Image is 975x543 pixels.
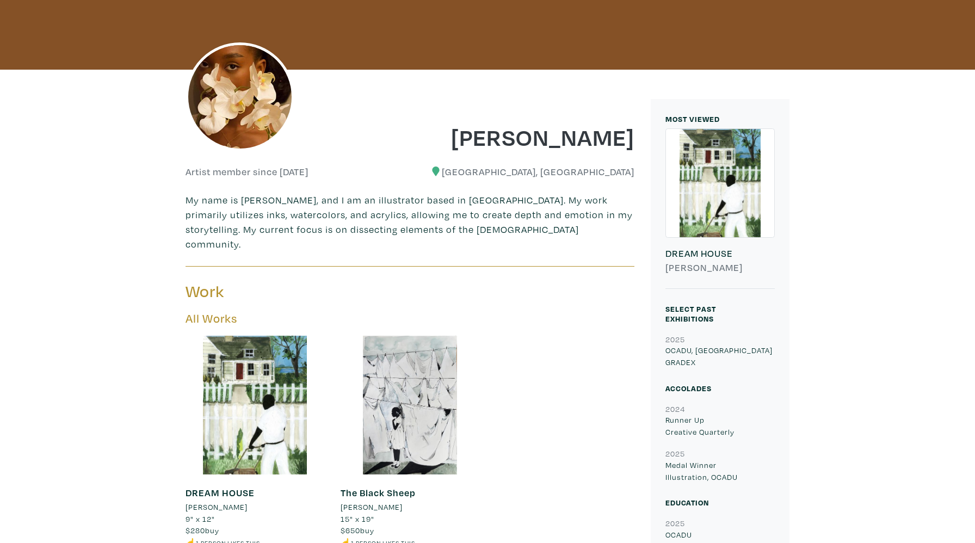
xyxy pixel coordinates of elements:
h6: DREAM HOUSE [665,248,775,260]
h6: [PERSON_NAME] [665,262,775,274]
a: [PERSON_NAME] [341,501,479,513]
small: Accolades [665,383,712,393]
span: 9" x 12" [186,514,215,524]
a: DREAM HOUSE [PERSON_NAME] [665,128,775,289]
small: 2025 [665,518,685,528]
span: $650 [341,525,360,535]
small: Education [665,497,709,508]
h6: Artist member since [DATE] [186,166,308,178]
p: My name is [PERSON_NAME], and I am an illustrator based in [GEOGRAPHIC_DATA]. My work primarily u... [186,193,634,251]
small: 2025 [665,334,685,344]
a: The Black Sheep [341,486,416,499]
p: Medal Winner Illustration, OCADU [665,459,775,483]
small: Select Past Exhibitions [665,304,716,324]
small: MOST VIEWED [665,114,720,124]
p: OCADU, [GEOGRAPHIC_DATA] GRADEX [665,344,775,368]
h3: Work [186,281,402,302]
a: DREAM HOUSE [186,486,255,499]
small: 2024 [665,404,685,414]
span: buy [186,525,219,535]
p: Runner Up Creative Quarterly [665,414,775,437]
img: phpThumb.php [186,42,294,151]
span: buy [341,525,374,535]
li: [PERSON_NAME] [341,501,403,513]
li: [PERSON_NAME] [186,501,248,513]
h5: All Works [186,311,634,326]
h6: [GEOGRAPHIC_DATA], [GEOGRAPHIC_DATA] [418,166,635,178]
h1: [PERSON_NAME] [418,122,635,151]
span: $280 [186,525,205,535]
a: [PERSON_NAME] [186,501,324,513]
span: 15" x 19" [341,514,374,524]
small: 2025 [665,448,685,459]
